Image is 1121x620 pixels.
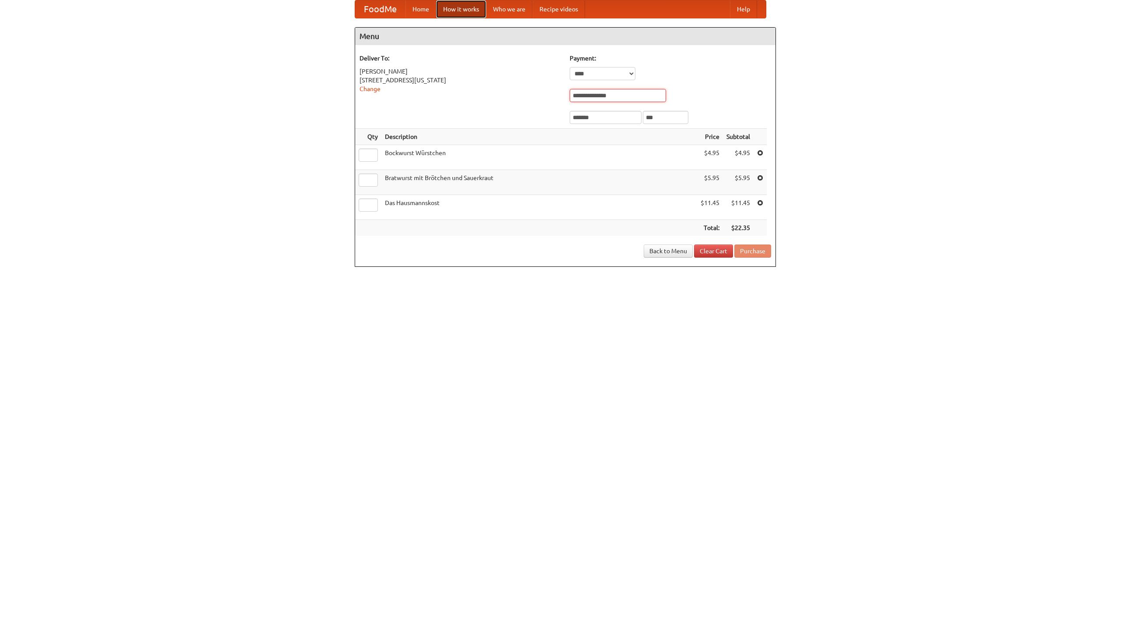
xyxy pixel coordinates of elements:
[570,54,771,63] h5: Payment:
[355,0,405,18] a: FoodMe
[734,244,771,258] button: Purchase
[381,195,697,220] td: Das Hausmannskost
[697,220,723,236] th: Total:
[381,170,697,195] td: Bratwurst mit Brötchen und Sauerkraut
[355,129,381,145] th: Qty
[360,85,381,92] a: Change
[723,129,754,145] th: Subtotal
[360,76,561,85] div: [STREET_ADDRESS][US_STATE]
[697,129,723,145] th: Price
[723,220,754,236] th: $22.35
[697,170,723,195] td: $5.95
[486,0,532,18] a: Who we are
[723,170,754,195] td: $5.95
[436,0,486,18] a: How it works
[730,0,757,18] a: Help
[381,145,697,170] td: Bockwurst Würstchen
[723,145,754,170] td: $4.95
[405,0,436,18] a: Home
[694,244,733,258] a: Clear Cart
[355,28,776,45] h4: Menu
[381,129,697,145] th: Description
[723,195,754,220] td: $11.45
[532,0,585,18] a: Recipe videos
[697,145,723,170] td: $4.95
[360,54,561,63] h5: Deliver To:
[697,195,723,220] td: $11.45
[360,67,561,76] div: [PERSON_NAME]
[644,244,693,258] a: Back to Menu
